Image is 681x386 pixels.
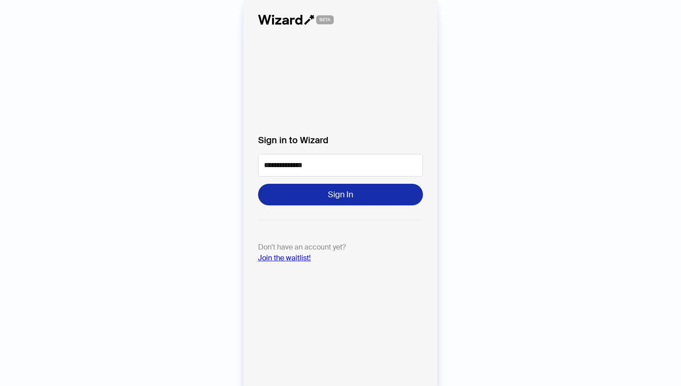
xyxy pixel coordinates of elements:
[258,253,311,263] a: Join the waitlist!
[258,184,423,205] button: Sign In
[316,15,334,24] span: BETA
[258,133,423,147] label: Sign in to Wizard
[328,189,353,200] span: Sign In
[258,242,423,263] p: Don't have an account yet?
